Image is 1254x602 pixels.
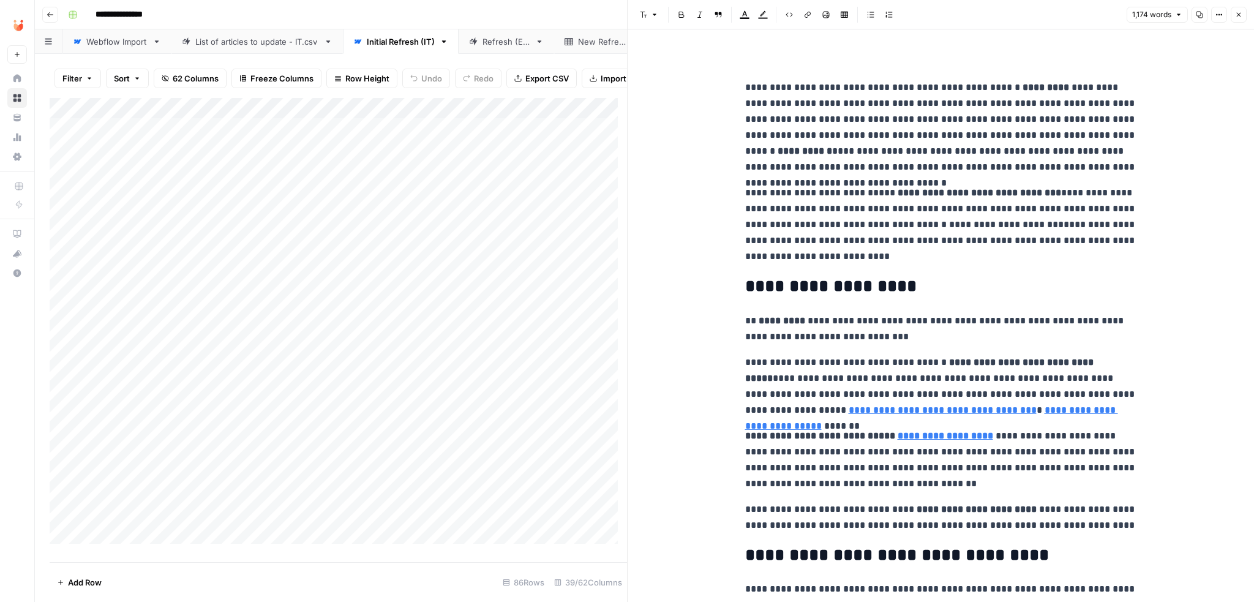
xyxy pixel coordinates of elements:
[173,72,219,85] span: 62 Columns
[498,573,549,592] div: 86 Rows
[7,10,27,40] button: Workspace: Unobravo
[525,72,569,85] span: Export CSV
[326,69,397,88] button: Row Height
[231,69,321,88] button: Freeze Columns
[86,36,148,48] div: Webflow Import
[7,224,27,244] a: AirOps Academy
[7,244,27,263] button: What's new?
[62,72,82,85] span: Filter
[7,69,27,88] a: Home
[421,72,442,85] span: Undo
[578,36,628,48] div: New Refresh
[7,108,27,127] a: Your Data
[367,36,435,48] div: Initial Refresh (IT)
[7,88,27,108] a: Browse
[8,244,26,263] div: What's new?
[62,29,171,54] a: Webflow Import
[506,69,577,88] button: Export CSV
[582,69,653,88] button: Import CSV
[7,147,27,167] a: Settings
[601,72,645,85] span: Import CSV
[68,576,102,589] span: Add Row
[459,29,554,54] a: Refresh (ES)
[402,69,450,88] button: Undo
[549,573,627,592] div: 39/62 Columns
[7,14,29,36] img: Unobravo Logo
[195,36,319,48] div: List of articles to update - IT.csv
[554,29,651,54] a: New Refresh
[482,36,530,48] div: Refresh (ES)
[345,72,389,85] span: Row Height
[7,263,27,283] button: Help + Support
[171,29,343,54] a: List of articles to update - IT.csv
[1132,9,1171,20] span: 1,174 words
[54,69,101,88] button: Filter
[50,573,109,592] button: Add Row
[474,72,494,85] span: Redo
[154,69,227,88] button: 62 Columns
[455,69,501,88] button: Redo
[7,127,27,147] a: Usage
[1127,7,1188,23] button: 1,174 words
[343,29,459,54] a: Initial Refresh (IT)
[114,72,130,85] span: Sort
[250,72,313,85] span: Freeze Columns
[106,69,149,88] button: Sort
